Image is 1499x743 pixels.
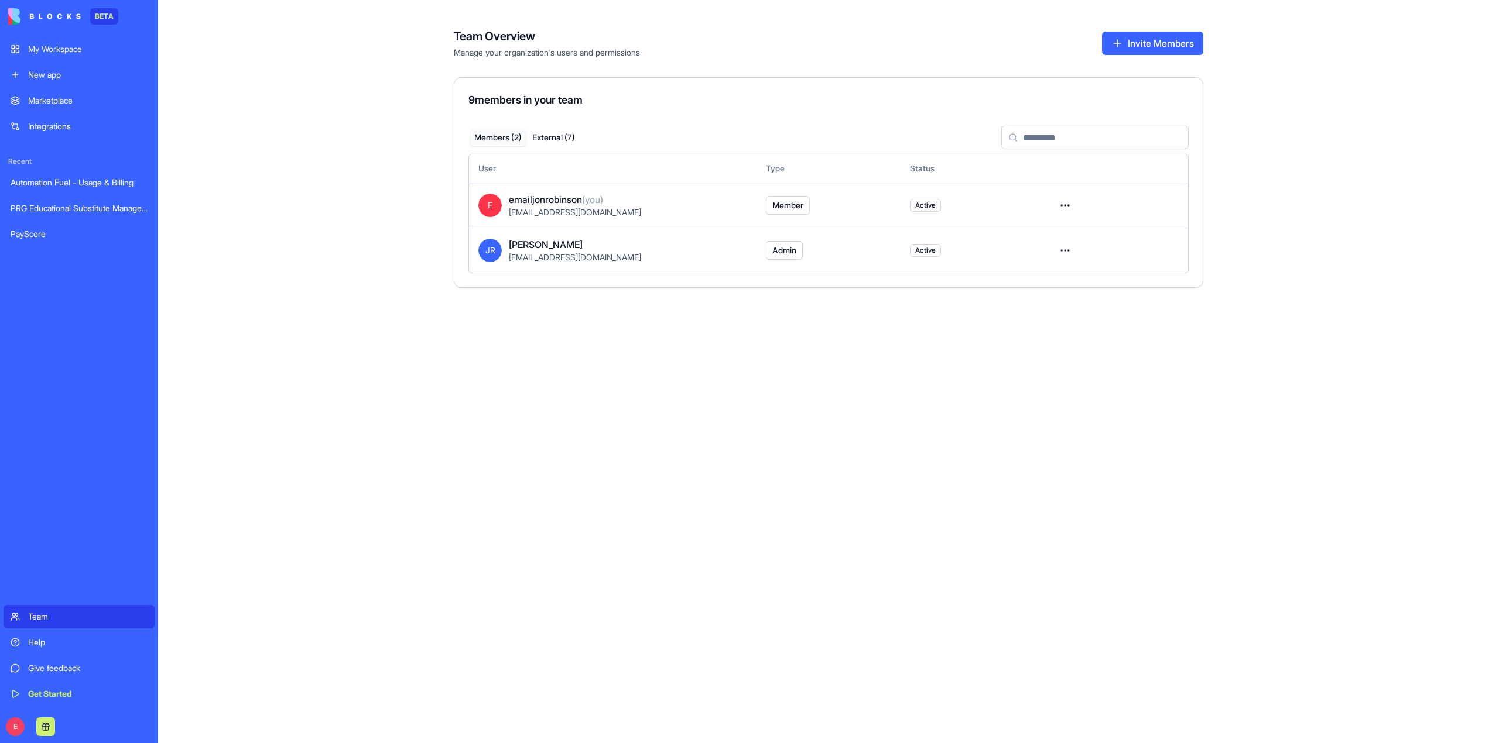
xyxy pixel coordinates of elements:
span: Admin [772,245,796,256]
th: User [469,154,757,183]
span: Member [772,199,803,211]
button: Members ( 2 ) [470,129,526,146]
div: Help [28,637,148,648]
img: logo [8,8,81,25]
div: Integrations [28,121,148,132]
a: Team [4,605,155,628]
span: [EMAIL_ADDRESS][DOMAIN_NAME] [509,252,641,262]
a: Integrations [4,115,155,138]
button: External ( 7 ) [526,129,581,146]
span: Active [915,201,936,210]
div: PayScore [11,228,148,240]
div: Team [28,611,148,622]
div: Automation Fuel - Usage & Billing [11,177,148,188]
div: New app [28,69,148,81]
a: New app [4,63,155,87]
div: PRG Educational Substitute Management [11,202,148,214]
span: E [6,717,25,736]
a: Give feedback [4,656,155,680]
span: JR [478,239,502,262]
button: Invite Members [1102,32,1203,55]
span: (you) [582,194,603,205]
div: Get Started [28,688,148,700]
span: [PERSON_NAME] [509,238,583,252]
a: Get Started [4,682,155,706]
span: Manage your organization's users and permissions [454,47,640,59]
h4: Team Overview [454,28,640,44]
a: Marketplace [4,89,155,112]
div: Give feedback [28,662,148,674]
a: Help [4,631,155,654]
a: PayScore [4,222,155,246]
span: E [478,194,502,217]
div: My Workspace [28,43,148,55]
span: emailjonrobinson [509,192,603,207]
button: Admin [766,241,803,260]
div: Marketplace [28,95,148,106]
span: [EMAIL_ADDRESS][DOMAIN_NAME] [509,207,641,217]
a: PRG Educational Substitute Management [4,197,155,220]
div: BETA [90,8,118,25]
div: Type [766,163,891,174]
span: Active [915,246,936,255]
span: Recent [4,157,155,166]
span: 9 members in your team [468,94,583,106]
div: Status [910,163,1035,174]
a: BETA [8,8,118,25]
a: Automation Fuel - Usage & Billing [4,171,155,194]
button: Member [766,196,810,215]
a: My Workspace [4,37,155,61]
